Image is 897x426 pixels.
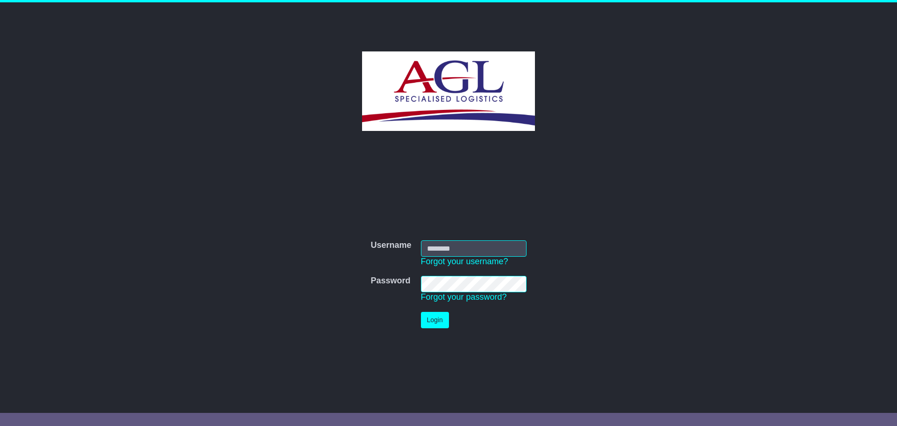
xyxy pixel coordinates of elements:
[421,292,507,302] a: Forgot your password?
[370,240,411,251] label: Username
[421,312,449,328] button: Login
[421,257,508,266] a: Forgot your username?
[370,276,410,286] label: Password
[362,51,534,131] img: AGL SPECIALISED LOGISTICS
